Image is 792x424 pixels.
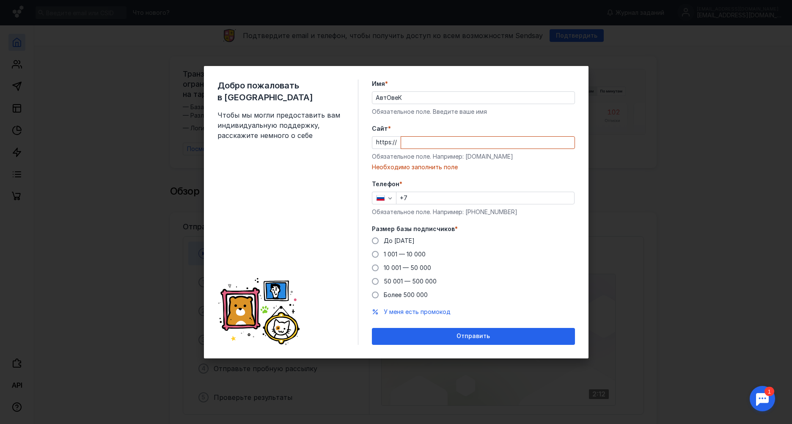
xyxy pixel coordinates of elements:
[384,237,415,244] span: До [DATE]
[372,152,575,161] div: Обязательное поле. Например: [DOMAIN_NAME]
[19,5,29,14] div: 1
[384,308,451,316] button: У меня есть промокод
[372,208,575,216] div: Обязательное поле. Например: [PHONE_NUMBER]
[384,278,437,285] span: 50 001 — 500 000
[384,264,431,271] span: 10 001 — 50 000
[372,328,575,345] button: Отправить
[217,110,344,140] span: Чтобы мы могли предоставить вам индивидуальную поддержку, расскажите немного о себе
[217,80,344,103] span: Добро пожаловать в [GEOGRAPHIC_DATA]
[456,333,490,340] span: Отправить
[372,107,575,116] div: Обязательное поле. Введите ваше имя
[384,291,428,298] span: Более 500 000
[372,163,575,171] div: Необходимо заполнить поле
[372,180,399,188] span: Телефон
[384,251,426,258] span: 1 001 — 10 000
[372,80,385,88] span: Имя
[384,308,451,315] span: У меня есть промокод
[372,225,455,233] span: Размер базы подписчиков
[372,124,388,133] span: Cайт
